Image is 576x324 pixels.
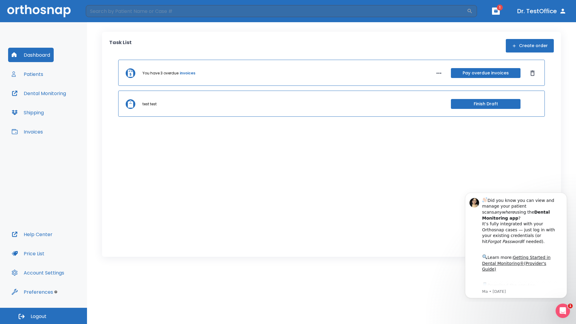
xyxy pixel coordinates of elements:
[8,124,46,139] button: Invoices
[8,48,54,62] button: Dashboard
[568,304,573,308] span: 1
[142,70,178,76] p: You have 3 overdue
[8,67,47,81] button: Patients
[180,70,195,76] a: invoices
[142,101,157,107] p: test test
[528,68,537,78] button: Dismiss
[26,102,102,107] p: Message from Ma, sent 7w ago
[8,285,57,299] button: Preferences
[451,68,520,78] button: Pay overdue invoices
[8,265,68,280] button: Account Settings
[556,304,570,318] iframe: Intercom live chat
[497,4,503,10] span: 1
[31,313,46,320] span: Logout
[8,105,47,120] button: Shipping
[515,6,569,16] button: Dr. TestOffice
[109,39,132,52] p: Task List
[456,187,576,302] iframe: Intercom notifications message
[53,289,58,295] div: Tooltip anchor
[26,96,79,106] a: App Store
[86,5,467,17] input: Search by Patient Name or Case #
[7,5,71,17] img: Orthosnap
[451,99,520,109] button: Finish Draft
[102,9,106,14] button: Dismiss notification
[506,39,554,52] button: Create order
[8,86,70,100] button: Dental Monitoring
[8,246,48,261] button: Price List
[26,94,102,125] div: Download the app: | ​ Let us know if you need help getting started!
[8,227,56,241] button: Help Center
